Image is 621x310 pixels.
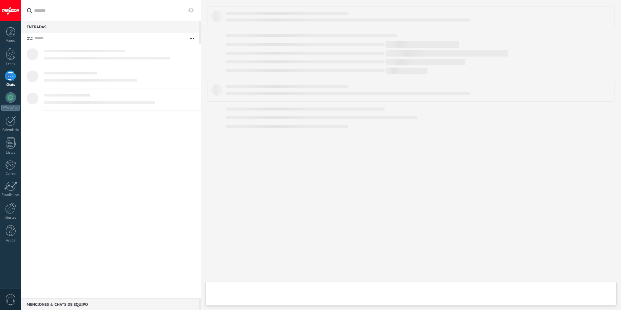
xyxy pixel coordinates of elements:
[1,83,20,87] div: Chats
[1,39,20,43] div: Panel
[21,298,199,310] div: Menciones & Chats de equipo
[1,216,20,220] div: Ajustes
[1,62,20,66] div: Leads
[1,128,20,132] div: Calendario
[1,105,20,111] div: WhatsApp
[1,239,20,243] div: Ayuda
[1,193,20,197] div: Estadísticas
[1,172,20,176] div: Correo
[1,151,20,155] div: Listas
[21,21,199,32] div: Entradas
